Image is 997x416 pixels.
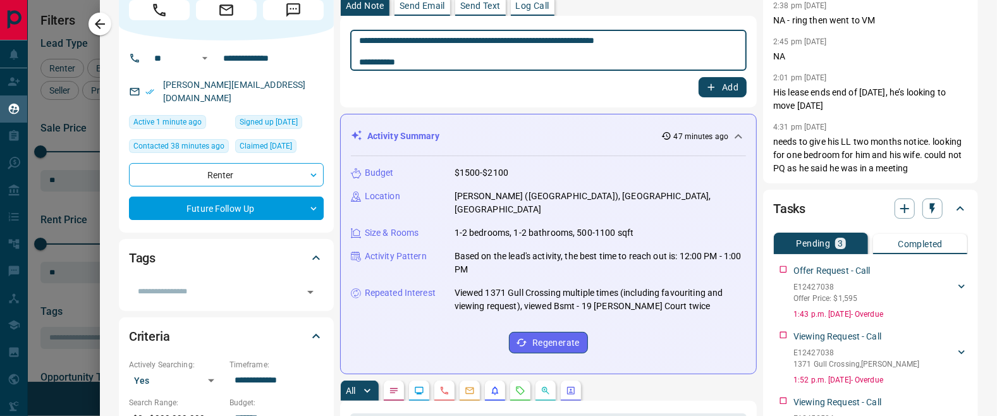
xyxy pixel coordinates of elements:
p: needs to give his LL two months notice. looking for one bedroom for him and his wife. could not P... [773,135,968,175]
svg: Requests [515,386,525,396]
p: 2:38 pm [DATE] [773,1,827,10]
p: Timeframe: [229,359,324,370]
p: [PERSON_NAME] ([GEOGRAPHIC_DATA]), [GEOGRAPHIC_DATA], [GEOGRAPHIC_DATA] [455,190,747,216]
svg: Listing Alerts [490,386,500,396]
span: Active 1 minute ago [133,116,202,128]
span: Contacted 38 minutes ago [133,140,224,152]
p: 1-2 bedrooms, 1-2 bathrooms, 500-1100 sqft [455,226,634,240]
div: Criteria [129,321,324,352]
p: Location [365,190,400,203]
p: $1500-$2100 [455,166,508,180]
h2: Tasks [773,199,805,219]
div: Sun Jan 28 2024 [235,139,324,157]
button: Open [197,51,212,66]
div: Wed Oct 15 2025 [129,139,229,157]
p: Activity Summary [367,130,439,143]
p: NA - ring then went to VM [773,14,968,27]
p: 1:43 p.m. [DATE] - Overdue [793,309,968,320]
div: E12427038Offer Price: $1,595 [793,279,968,307]
p: Size & Rooms [365,226,419,240]
p: Completed [898,240,943,248]
div: Renter [129,163,324,187]
div: Wed Oct 15 2025 [129,115,229,133]
p: Based on the lead's activity, the best time to reach out is: 12:00 PM - 1:00 PM [455,250,747,276]
p: 1371 Gull Crossing , [PERSON_NAME] [793,358,920,370]
p: Offer Price: $1,595 [793,293,857,304]
p: Viewing Request - Call [793,330,881,343]
div: Yes [129,370,223,391]
p: NA [773,50,968,63]
span: Signed up [DATE] [240,116,298,128]
button: Open [302,283,319,301]
svg: Emails [465,386,475,396]
a: [PERSON_NAME][EMAIL_ADDRESS][DOMAIN_NAME] [163,80,306,103]
p: Actively Searching: [129,359,223,370]
h2: Criteria [129,326,170,346]
div: Tags [129,243,324,273]
p: Repeated Interest [365,286,436,300]
div: Sun Jan 28 2024 [235,115,324,133]
p: Budget: [229,397,324,408]
svg: Email Verified [145,87,154,96]
div: E124270381371 Gull Crossing,[PERSON_NAME] [793,345,968,372]
p: E12427038 [793,281,857,293]
span: Claimed [DATE] [240,140,292,152]
svg: Opportunities [541,386,551,396]
p: Log Call [516,1,549,10]
svg: Agent Actions [566,386,576,396]
p: Pending [797,239,831,248]
p: Viewing Request - Call [793,396,881,409]
svg: Calls [439,386,450,396]
div: Activity Summary47 minutes ago [351,125,747,148]
p: All [346,386,356,395]
svg: Lead Browsing Activity [414,386,424,396]
p: Search Range: [129,397,223,408]
p: Offer Request - Call [793,264,871,278]
p: Add Note [346,1,384,10]
p: 4:31 pm [DATE] [773,123,827,132]
p: 2:01 pm [DATE] [773,73,827,82]
button: Regenerate [509,332,588,353]
p: E12427038 [793,347,920,358]
div: Future Follow Up [129,197,324,220]
p: 2:45 pm [DATE] [773,37,827,46]
p: Viewed 1371 Gull Crossing multiple times (including favouriting and viewing request), viewed Bsmt... [455,286,747,313]
svg: Notes [389,386,399,396]
p: Send Email [400,1,445,10]
p: 3 [838,239,843,248]
p: Send Text [460,1,501,10]
p: Activity Pattern [365,250,427,263]
button: Add [699,77,747,97]
p: 47 minutes ago [674,131,729,142]
p: Budget [365,166,394,180]
p: His lease ends end of [DATE], he’s looking to move [DATE] [773,86,968,113]
h2: Tags [129,248,156,268]
p: 1:52 p.m. [DATE] - Overdue [793,374,968,386]
div: Tasks [773,193,968,224]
